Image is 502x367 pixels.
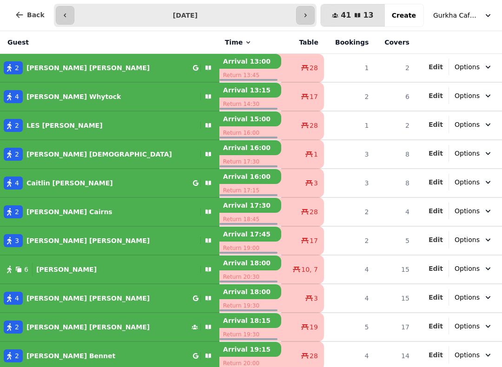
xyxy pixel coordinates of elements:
span: 28 [310,351,318,360]
span: Edit [429,92,443,99]
span: 4 [15,294,19,303]
td: 8 [374,169,415,197]
span: 2 [15,121,19,130]
button: Edit [429,91,443,100]
p: [PERSON_NAME] [PERSON_NAME] [26,322,150,332]
p: [PERSON_NAME] [DEMOGRAPHIC_DATA] [26,150,172,159]
span: Options [455,120,480,129]
span: 2 [15,322,19,332]
button: Options [449,260,498,277]
span: 28 [310,121,318,130]
td: 5 [324,313,374,341]
p: Arrival 13:00 [219,54,281,69]
td: 2 [374,111,415,140]
p: Return 19:30 [219,328,281,341]
span: 17 [310,92,318,101]
p: Arrival 19:15 [219,342,281,357]
button: Edit [429,149,443,158]
button: Edit [429,264,443,273]
span: 2 [15,207,19,216]
button: Create [384,4,423,26]
p: Return 18:45 [219,213,281,226]
button: Gurkha Cafe & Restauarant [428,7,498,24]
td: 15 [374,255,415,284]
span: Edit [429,236,443,243]
span: Edit [429,208,443,214]
th: Table [281,31,324,54]
span: Options [455,206,480,216]
span: Options [455,350,480,360]
td: 15 [374,284,415,313]
button: Options [449,87,498,104]
span: Options [455,62,480,72]
span: 4 [15,92,19,101]
span: Create [392,12,416,19]
button: Edit [429,235,443,244]
button: Edit [429,177,443,187]
span: 28 [310,207,318,216]
p: Arrival 15:00 [219,111,281,126]
p: LES [PERSON_NAME] [26,121,103,130]
span: Options [455,321,480,331]
button: Options [449,59,498,75]
button: Options [449,174,498,190]
p: Return 17:30 [219,155,281,168]
span: 2 [15,351,19,360]
span: Edit [429,323,443,329]
span: 6 [24,265,28,274]
button: Options [449,145,498,162]
td: 4 [324,255,374,284]
span: 3 [15,236,19,245]
span: Time [225,38,243,47]
span: Options [455,264,480,273]
p: Caitlin [PERSON_NAME] [26,178,113,188]
button: Back [7,4,52,26]
span: 2 [15,150,19,159]
span: 3 [314,178,318,188]
p: Arrival 16:00 [219,169,281,184]
td: 1 [324,111,374,140]
span: Edit [429,150,443,157]
span: Options [455,91,480,100]
span: 17 [310,236,318,245]
button: 4113 [321,4,385,26]
button: Edit [429,62,443,72]
span: Edit [429,352,443,358]
button: Time [225,38,252,47]
p: [PERSON_NAME] Bennet [26,351,115,360]
p: Arrival 17:30 [219,198,281,213]
span: Options [455,293,480,302]
button: Edit [429,120,443,129]
td: 5 [374,226,415,255]
span: Options [455,177,480,187]
td: 4 [324,284,374,313]
span: Edit [429,265,443,272]
td: 2 [374,54,415,83]
span: Options [455,235,480,244]
span: Gurkha Cafe & Restauarant [433,11,480,20]
p: [PERSON_NAME] Whytock [26,92,121,101]
button: Options [449,318,498,334]
span: 41 [341,12,351,19]
p: [PERSON_NAME] [36,265,97,274]
button: Options [449,116,498,133]
td: 2 [324,197,374,226]
p: Return 17:15 [219,184,281,197]
span: Edit [429,294,443,301]
p: Return 13:45 [219,69,281,82]
p: [PERSON_NAME] [PERSON_NAME] [26,63,150,72]
p: Arrival 13:15 [219,83,281,98]
span: 3 [314,294,318,303]
p: Arrival 18:15 [219,313,281,328]
span: Options [455,149,480,158]
span: 19 [310,322,318,332]
button: Options [449,289,498,306]
button: Options [449,347,498,363]
button: Options [449,203,498,219]
td: 8 [374,140,415,169]
td: 3 [324,169,374,197]
p: Arrival 16:00 [219,140,281,155]
span: 13 [363,12,373,19]
th: Bookings [324,31,374,54]
td: 3 [324,140,374,169]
